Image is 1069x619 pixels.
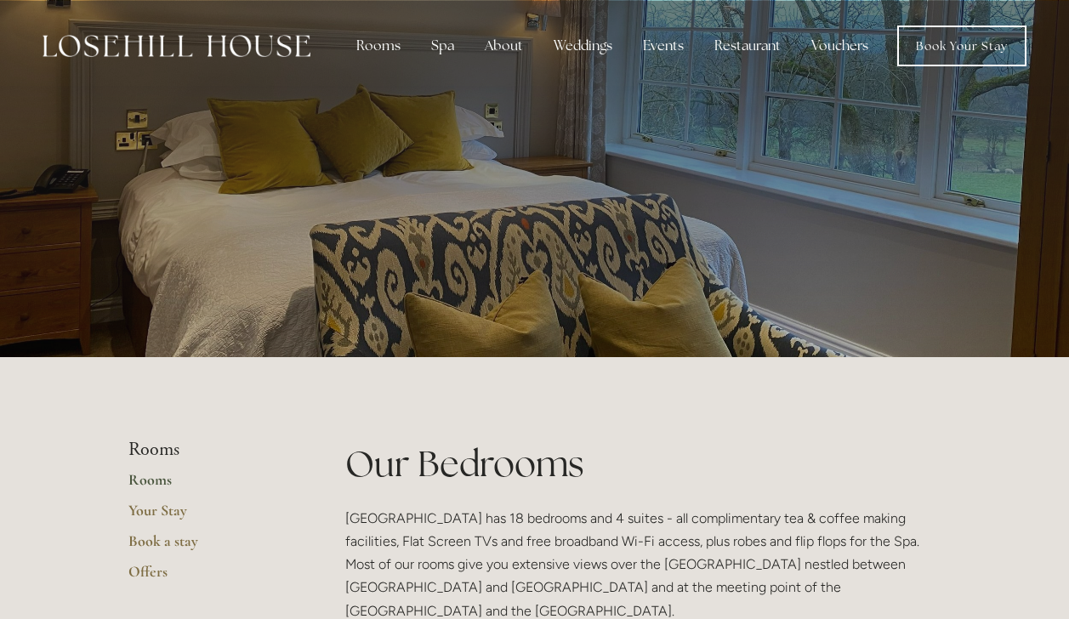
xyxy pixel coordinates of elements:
a: Book a stay [128,531,291,562]
a: Offers [128,562,291,593]
a: Book Your Stay [897,26,1026,66]
a: Rooms [128,470,291,501]
div: Spa [418,29,468,63]
a: Vouchers [798,29,882,63]
div: Weddings [540,29,626,63]
li: Rooms [128,439,291,461]
img: Losehill House [43,35,310,57]
div: Events [629,29,697,63]
h1: Our Bedrooms [345,439,941,489]
a: Your Stay [128,501,291,531]
div: Rooms [343,29,414,63]
div: About [471,29,537,63]
div: Restaurant [701,29,794,63]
